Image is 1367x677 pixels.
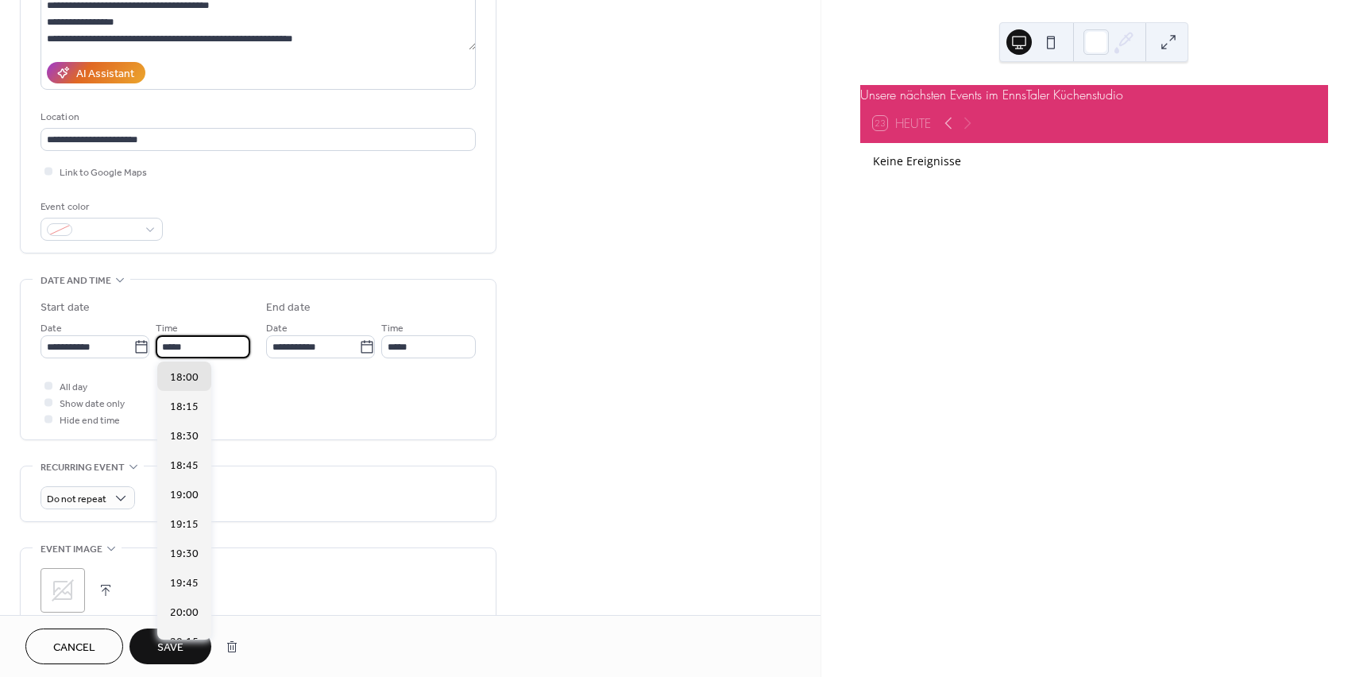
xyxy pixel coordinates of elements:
[170,634,199,651] span: 20:15
[25,629,123,664] button: Cancel
[129,629,211,664] button: Save
[41,273,111,289] span: Date and time
[47,62,145,83] button: AI Assistant
[170,458,199,474] span: 18:45
[170,369,199,386] span: 18:00
[41,541,102,558] span: Event image
[170,428,199,445] span: 18:30
[170,546,199,563] span: 19:30
[156,320,178,337] span: Time
[170,605,199,621] span: 20:00
[41,300,90,316] div: Start date
[41,199,160,215] div: Event color
[60,379,87,396] span: All day
[41,459,125,476] span: Recurring event
[170,575,199,592] span: 19:45
[381,320,404,337] span: Time
[860,85,1328,104] div: Unsere nächsten Events im EnnsTaler Küchenstudio
[41,109,473,126] div: Location
[873,153,1315,169] div: Keine Ereignisse
[41,568,85,613] div: ;
[170,487,199,504] span: 19:00
[60,396,125,412] span: Show date only
[76,66,134,83] div: AI Assistant
[266,320,288,337] span: Date
[41,320,62,337] span: Date
[47,490,106,509] span: Do not repeat
[53,640,95,656] span: Cancel
[170,516,199,533] span: 19:15
[60,412,120,429] span: Hide end time
[60,164,147,181] span: Link to Google Maps
[266,300,311,316] div: End date
[170,399,199,416] span: 18:15
[157,640,183,656] span: Save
